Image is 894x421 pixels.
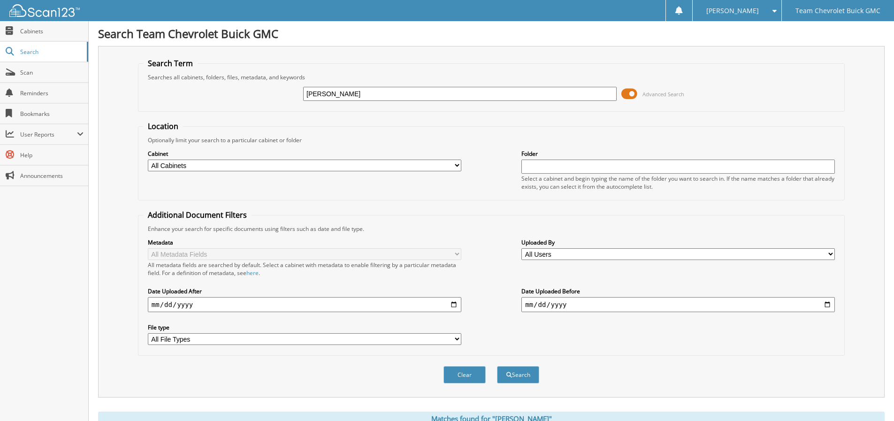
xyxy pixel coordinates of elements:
span: Team Chevrolet Buick GMC [795,8,880,14]
label: File type [148,323,461,331]
span: User Reports [20,130,77,138]
a: here [246,269,259,277]
label: Uploaded By [521,238,835,246]
div: Select a cabinet and begin typing the name of the folder you want to search in. If the name match... [521,175,835,191]
span: Advanced Search [642,91,684,98]
span: Scan [20,69,84,77]
label: Metadata [148,238,461,246]
span: Reminders [20,89,84,97]
img: scan123-logo-white.svg [9,4,80,17]
span: Announcements [20,172,84,180]
div: Optionally limit your search to a particular cabinet or folder [143,136,840,144]
label: Cabinet [148,150,461,158]
legend: Additional Document Filters [143,210,252,220]
div: Searches all cabinets, folders, files, metadata, and keywords [143,73,840,81]
legend: Location [143,121,183,131]
span: [PERSON_NAME] [706,8,759,14]
span: Search [20,48,82,56]
legend: Search Term [143,58,198,69]
button: Search [497,366,539,383]
h1: Search Team Chevrolet Buick GMC [98,26,885,41]
label: Folder [521,150,835,158]
input: end [521,297,835,312]
div: All metadata fields are searched by default. Select a cabinet with metadata to enable filtering b... [148,261,461,277]
label: Date Uploaded Before [521,287,835,295]
label: Date Uploaded After [148,287,461,295]
span: Bookmarks [20,110,84,118]
div: Enhance your search for specific documents using filters such as date and file type. [143,225,840,233]
input: start [148,297,461,312]
span: Cabinets [20,27,84,35]
span: Help [20,151,84,159]
button: Clear [443,366,486,383]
